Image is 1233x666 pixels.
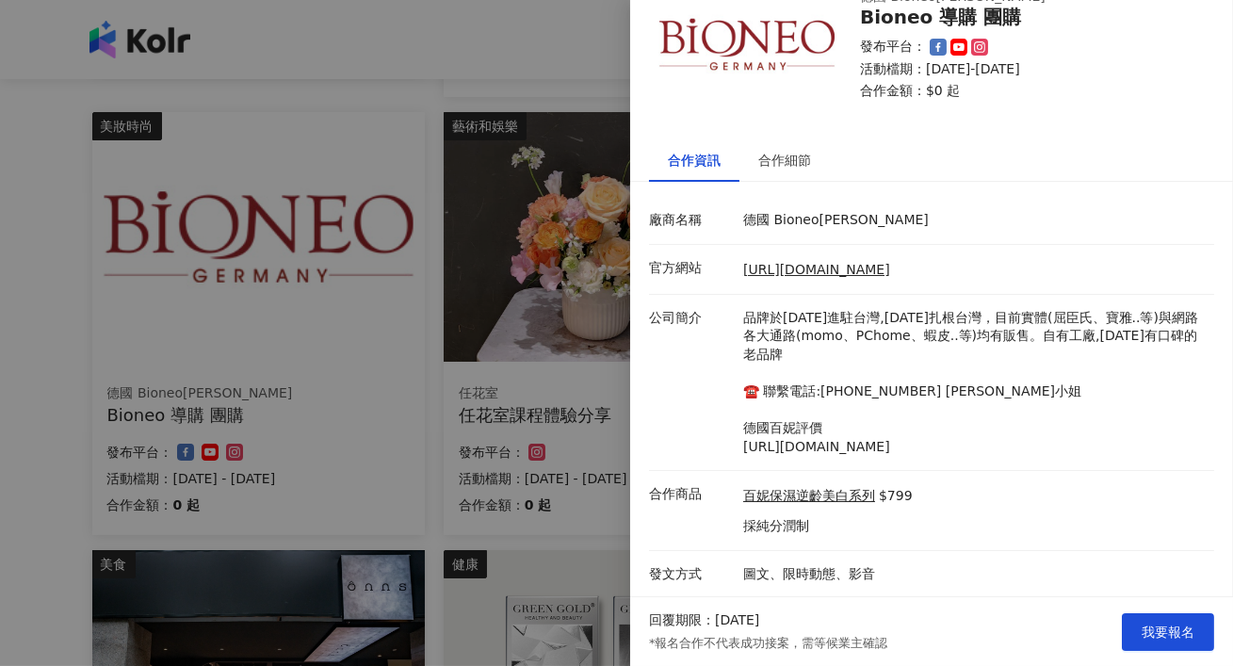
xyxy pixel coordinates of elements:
[1142,625,1194,640] span: 我要報名
[743,309,1205,457] p: 品牌於[DATE]進駐台灣,[DATE]扎根台灣，目前實體(屈臣氏、寶雅..等)與網路各大通路(momo、PChome、蝦皮..等)均有販售。自有工廠,[DATE]有口碑的老品牌 ☎️ 聯繫電話...
[758,150,811,171] div: 合作細節
[649,611,759,630] p: 回覆期限：[DATE]
[860,7,1192,28] div: Bioneo 導購 團購
[743,487,875,506] a: 百妮保濕逆齡美白系列
[1122,613,1214,651] button: 我要報名
[743,565,1205,584] p: 圖文、限時動態、影音
[860,60,1192,79] p: 活動檔期：[DATE]-[DATE]
[860,38,926,57] p: 發布平台：
[860,82,1192,101] p: 合作金額： $0 起
[743,517,913,536] p: 採純分潤制
[649,309,734,328] p: 公司簡介
[649,211,734,230] p: 廠商名稱
[879,487,913,506] p: $799
[743,262,890,277] a: [URL][DOMAIN_NAME]
[668,150,721,171] div: 合作資訊
[743,211,1205,230] p: 德國 Bioneo[PERSON_NAME]
[649,635,888,652] p: *報名合作不代表成功接案，需等候業主確認
[649,259,734,278] p: 官方網站
[649,485,734,504] p: 合作商品
[649,565,734,584] p: 發文方式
